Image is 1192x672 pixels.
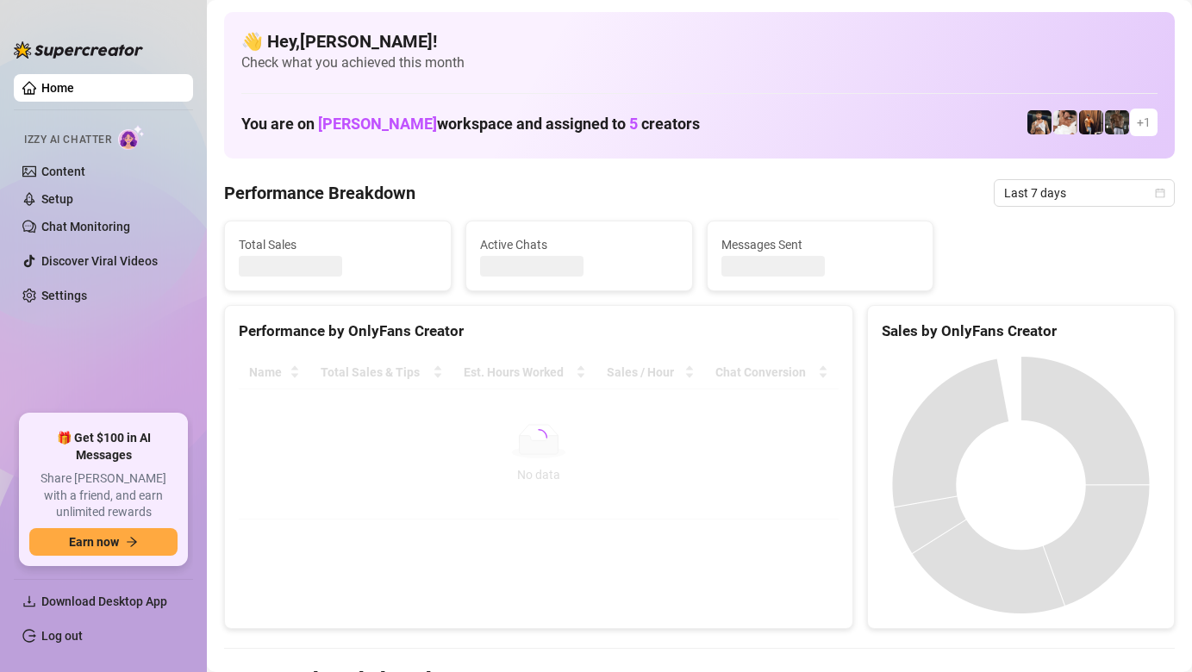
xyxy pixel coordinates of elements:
span: 5 [629,115,638,133]
img: iceman_jb [1105,110,1129,134]
span: Messages Sent [721,235,920,254]
div: Performance by OnlyFans Creator [239,320,839,343]
span: Last 7 days [1004,180,1164,206]
span: + 1 [1137,113,1151,132]
img: Chris [1027,110,1052,134]
h1: You are on workspace and assigned to creators [241,115,700,134]
img: Jordan [1079,110,1103,134]
a: Home [41,81,74,95]
span: Active Chats [480,235,678,254]
a: Log out [41,629,83,643]
div: Sales by OnlyFans Creator [882,320,1160,343]
img: AI Chatter [118,125,145,150]
span: Share [PERSON_NAME] with a friend, and earn unlimited rewards [29,470,178,521]
span: Check what you achieved this month [241,53,1158,72]
h4: Performance Breakdown [224,181,415,205]
span: arrow-right [126,536,138,548]
span: loading [527,426,550,448]
span: Total Sales [239,235,437,254]
a: Settings [41,289,87,302]
span: [PERSON_NAME] [318,115,437,133]
span: download [22,594,36,608]
span: Download Desktop App [41,594,167,608]
img: logo-BBDzfeDw.svg [14,41,143,59]
img: Jake [1053,110,1077,134]
span: 🎁 Get $100 in AI Messages [29,430,178,464]
a: Content [41,165,85,178]
a: Setup [41,192,73,206]
a: Chat Monitoring [41,220,130,233]
button: Earn nowarrow-right [29,528,178,556]
h4: 👋 Hey, [PERSON_NAME] ! [241,29,1158,53]
span: Izzy AI Chatter [24,132,111,148]
span: Earn now [69,535,119,549]
span: calendar [1155,188,1165,198]
a: Discover Viral Videos [41,254,158,268]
